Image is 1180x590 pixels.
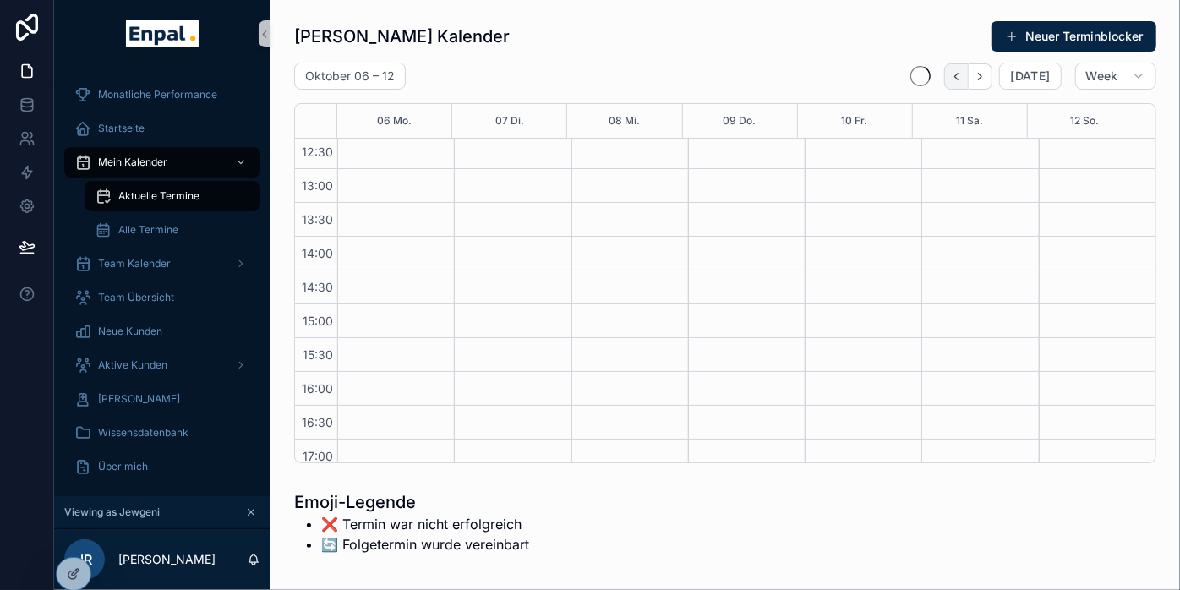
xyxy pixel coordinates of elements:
[298,280,337,294] span: 14:30
[85,181,260,211] a: Aktuelle Termine
[64,316,260,347] a: Neue Kunden
[609,104,640,138] button: 08 Mi.
[305,68,395,85] h2: Oktober 06 – 12
[377,104,412,138] button: 06 Mo.
[298,381,337,396] span: 16:00
[77,549,93,570] span: JR
[85,215,260,245] a: Alle Termine
[64,113,260,144] a: Startseite
[98,257,171,270] span: Team Kalender
[98,392,180,406] span: [PERSON_NAME]
[64,249,260,279] a: Team Kalender
[64,350,260,380] a: Aktive Kunden
[298,449,337,463] span: 17:00
[54,68,270,496] div: scrollable content
[992,21,1156,52] button: Neuer Terminblocker
[98,291,174,304] span: Team Übersicht
[64,147,260,178] a: Mein Kalender
[298,178,337,193] span: 13:00
[298,212,337,227] span: 13:30
[98,122,145,135] span: Startseite
[842,104,868,138] button: 10 Fr.
[956,104,983,138] button: 11 Sa.
[64,451,260,482] a: Über mich
[321,514,529,534] li: ❌ Termin war nicht erfolgreich
[321,534,529,554] li: 🔄️ Folgetermin wurde vereinbart
[98,88,217,101] span: Monatliche Performance
[118,551,216,568] p: [PERSON_NAME]
[1075,63,1156,90] button: Week
[64,79,260,110] a: Monatliche Performance
[64,505,160,519] span: Viewing as Jewgeni
[298,145,337,159] span: 12:30
[98,426,188,440] span: Wissensdatenbank
[118,223,178,237] span: Alle Termine
[64,418,260,448] a: Wissensdatenbank
[298,314,337,328] span: 15:00
[98,156,167,169] span: Mein Kalender
[118,189,199,203] span: Aktuelle Termine
[294,25,510,48] h1: [PERSON_NAME] Kalender
[298,415,337,429] span: 16:30
[999,63,1061,90] button: [DATE]
[1086,68,1118,84] span: Week
[294,490,529,514] h1: Emoji-Legende
[64,384,260,414] a: [PERSON_NAME]
[969,63,992,90] button: Next
[98,358,167,372] span: Aktive Kunden
[1070,104,1099,138] button: 12 So.
[98,325,162,338] span: Neue Kunden
[495,104,524,138] button: 07 Di.
[126,20,198,47] img: App logo
[64,282,260,313] a: Team Übersicht
[298,246,337,260] span: 14:00
[1010,68,1050,84] span: [DATE]
[98,460,148,473] span: Über mich
[298,347,337,362] span: 15:30
[944,63,969,90] button: Back
[724,104,757,138] button: 09 Do.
